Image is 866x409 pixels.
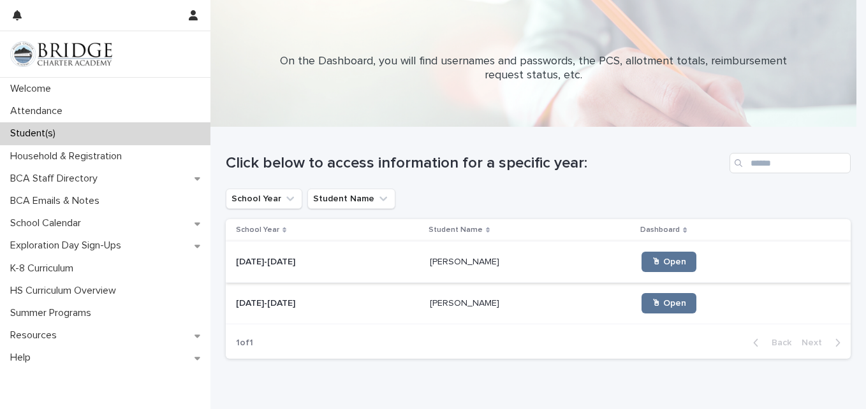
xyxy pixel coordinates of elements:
p: Student Name [429,223,483,237]
a: 🖱 Open [642,252,696,272]
span: Next [802,338,830,347]
p: On the Dashboard, you will find usernames and passwords, the PCS, allotment totals, reimbursement... [279,55,789,82]
p: Summer Programs [5,307,101,319]
input: Search [730,153,851,173]
p: [DATE]-[DATE] [236,254,298,268]
span: Back [764,338,791,347]
p: Help [5,352,41,364]
a: 🖱 Open [642,293,696,313]
p: BCA Emails & Notes [5,195,110,207]
img: V1C1m3IdTEidaUdm9Hs0 [10,41,112,67]
button: Next [796,337,851,348]
p: 1 of 1 [226,327,263,359]
p: Attendance [5,105,73,117]
p: Welcome [5,83,61,95]
button: Back [743,337,796,348]
p: K-8 Curriculum [5,262,84,275]
p: Exploration Day Sign-Ups [5,240,131,252]
p: [PERSON_NAME] [430,254,502,268]
button: School Year [226,189,302,209]
p: Resources [5,329,67,341]
p: Dashboard [640,223,680,237]
p: [PERSON_NAME] [430,296,502,309]
tr: [DATE]-[DATE][DATE]-[DATE] [PERSON_NAME][PERSON_NAME] 🖱 Open [226,283,851,324]
span: 🖱 Open [652,299,686,308]
p: School Year [236,223,279,237]
button: Student Name [307,189,395,209]
p: School Calendar [5,217,91,229]
p: HS Curriculum Overview [5,285,126,297]
p: Household & Registration [5,150,132,162]
h1: Click below to access information for a specific year: [226,154,724,173]
p: [DATE]-[DATE] [236,296,298,309]
span: 🖱 Open [652,257,686,266]
tr: [DATE]-[DATE][DATE]-[DATE] [PERSON_NAME][PERSON_NAME] 🖱 Open [226,241,851,283]
p: BCA Staff Directory [5,173,108,185]
p: Student(s) [5,127,66,140]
